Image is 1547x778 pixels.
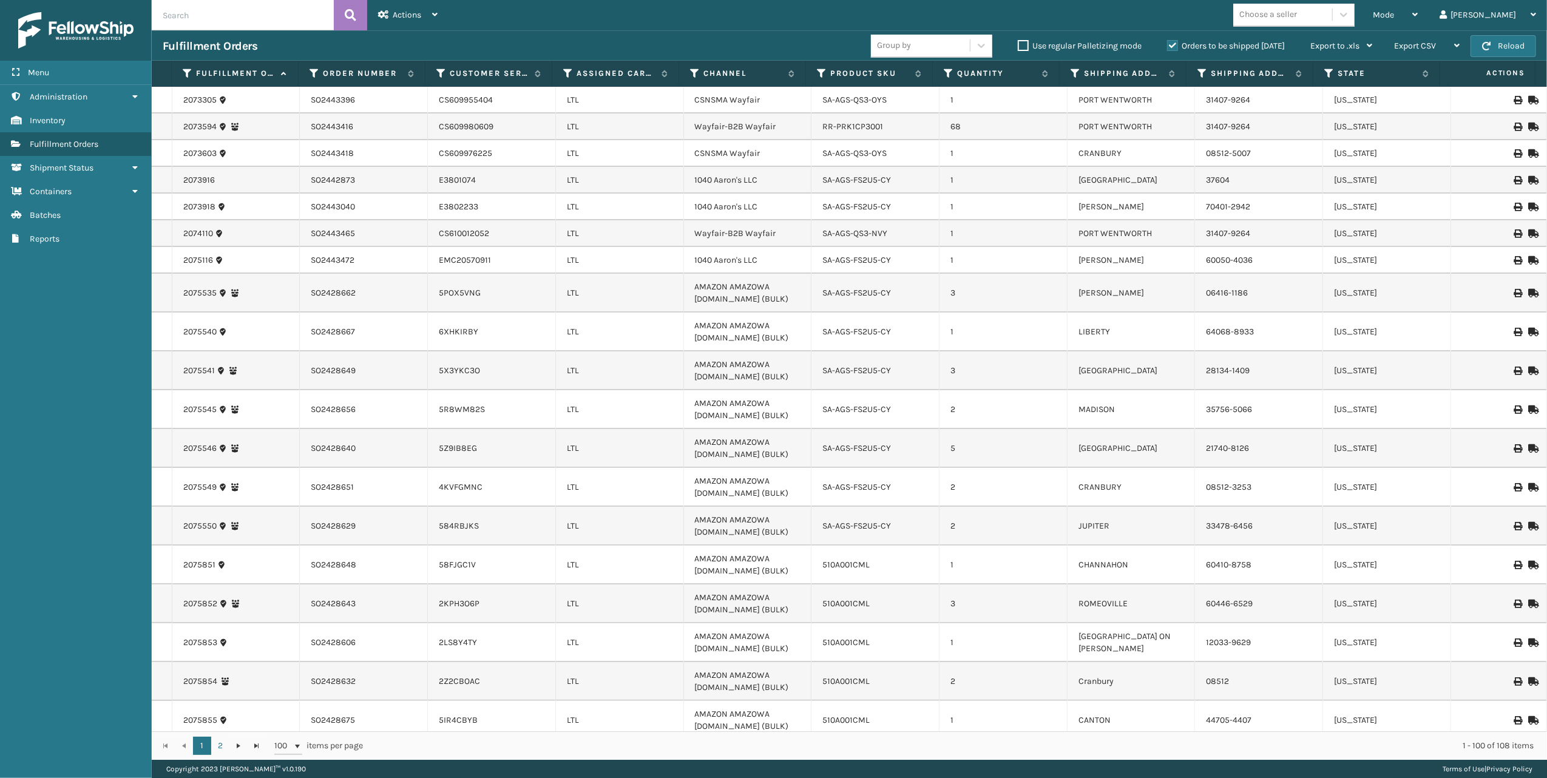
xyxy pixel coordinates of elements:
td: 584RBJKS [428,507,556,546]
td: [US_STATE] [1323,390,1451,429]
td: 35756-5066 [1195,390,1323,429]
td: SO2428667 [300,313,428,351]
i: Print BOL [1514,256,1521,265]
div: Group by [877,39,911,52]
a: 2075541 [183,365,215,377]
label: Shipping Address City Zip Code [1211,68,1290,79]
td: SO2443418 [300,140,428,167]
i: Print BOL [1514,96,1521,104]
span: Mode [1373,10,1394,20]
a: Privacy Policy [1486,765,1532,773]
i: Print BOL [1514,638,1521,647]
td: LTL [556,429,684,468]
i: Print BOL [1514,677,1521,686]
i: Print BOL [1514,328,1521,336]
a: 510A001CML [822,715,870,725]
td: 1 [939,220,1068,247]
a: 2073918 [183,201,215,213]
a: SA-AGS-FS2U5-CY [822,288,891,298]
td: SO2443472 [300,247,428,274]
td: [GEOGRAPHIC_DATA] [1068,429,1196,468]
a: Go to the last page [248,737,266,755]
a: 2073305 [183,94,217,106]
a: 2075535 [183,287,217,299]
td: 70401-2942 [1195,194,1323,220]
td: 44705-4407 [1195,701,1323,740]
td: SO2443396 [300,87,428,113]
i: Mark as Shipped [1528,123,1535,131]
td: LTL [556,140,684,167]
span: Batches [30,210,61,220]
td: [US_STATE] [1323,507,1451,546]
a: 2075855 [183,714,217,726]
td: 3 [939,274,1068,313]
td: SO2428629 [300,507,428,546]
td: CSNSMA Wayfair [684,87,812,113]
td: AMAZON AMAZOWA [DOMAIN_NAME] (BULK) [684,274,812,313]
label: Quantity [957,68,1036,79]
span: Fulfillment Orders [30,139,98,149]
a: 510A001CML [822,637,870,648]
td: JUPITER [1068,507,1196,546]
a: SA-AGS-FS2U5-CY [822,404,891,414]
td: 5 [939,429,1068,468]
a: SA-AGS-QS3-OYS [822,95,887,105]
td: 64068-8933 [1195,313,1323,351]
td: 2LS8Y4TY [428,623,556,662]
td: 5IR4CBYB [428,701,556,740]
td: [PERSON_NAME] [1068,194,1196,220]
a: 2075853 [183,637,217,649]
label: Orders to be shipped [DATE] [1167,41,1285,51]
td: 2 [939,390,1068,429]
span: Go to the last page [252,741,262,751]
td: 06416-1186 [1195,274,1323,313]
td: 68 [939,113,1068,140]
span: items per page [274,737,363,755]
td: SO2428662 [300,274,428,313]
a: 2075546 [183,442,217,455]
td: AMAZON AMAZOWA [DOMAIN_NAME] (BULK) [684,662,812,701]
td: LTL [556,701,684,740]
td: MADISON [1068,390,1196,429]
td: [US_STATE] [1323,351,1451,390]
td: AMAZON AMAZOWA [DOMAIN_NAME] (BULK) [684,507,812,546]
td: AMAZON AMAZOWA [DOMAIN_NAME] (BULK) [684,468,812,507]
label: Fulfillment Order Id [196,68,275,79]
label: Customer Service Order Number [450,68,529,79]
td: [US_STATE] [1323,220,1451,247]
td: 2 [939,662,1068,701]
td: AMAZON AMAZOWA [DOMAIN_NAME] (BULK) [684,313,812,351]
td: 37604 [1195,167,1323,194]
td: [US_STATE] [1323,429,1451,468]
td: [US_STATE] [1323,87,1451,113]
td: CS609955404 [428,87,556,113]
td: [US_STATE] [1323,701,1451,740]
a: 510A001CML [822,560,870,570]
td: Wayfair-B2B Wayfair [684,113,812,140]
i: Mark as Shipped [1528,716,1535,725]
a: 2075550 [183,520,217,532]
td: [US_STATE] [1323,662,1451,701]
a: 2075116 [183,254,213,266]
td: 1 [939,247,1068,274]
label: Channel [703,68,782,79]
span: Export CSV [1394,41,1436,51]
td: PORT WENTWORTH [1068,113,1196,140]
i: Mark as Shipped [1528,600,1535,608]
td: 1 [939,194,1068,220]
a: 2 [211,737,229,755]
td: LTL [556,468,684,507]
td: LTL [556,167,684,194]
td: 21740-8126 [1195,429,1323,468]
td: 31407-9264 [1195,113,1323,140]
i: Print BOL [1514,289,1521,297]
span: Containers [30,186,72,197]
i: Mark as Shipped [1528,149,1535,158]
td: AMAZON AMAZOWA [DOMAIN_NAME] (BULK) [684,390,812,429]
td: AMAZON AMAZOWA [DOMAIN_NAME] (BULK) [684,584,812,623]
i: Mark as Shipped [1528,444,1535,453]
a: 2073603 [183,147,217,160]
td: 1040 Aaron's LLC [684,194,812,220]
td: LTL [556,87,684,113]
label: State [1338,68,1417,79]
